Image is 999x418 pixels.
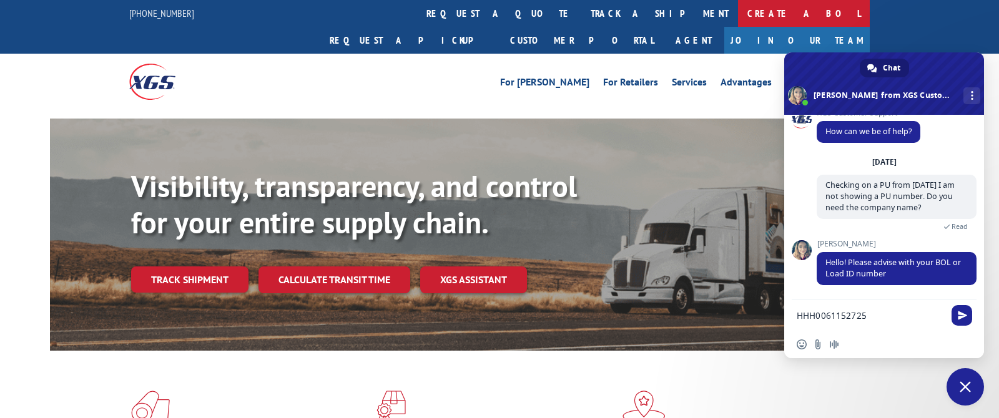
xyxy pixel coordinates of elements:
a: Customer Portal [501,27,663,54]
textarea: Compose your message... [797,310,944,321]
div: Chat [860,59,909,77]
a: Advantages [721,77,772,91]
span: Send a file [813,339,823,349]
span: Audio message [829,339,839,349]
span: Send [952,305,972,326]
div: [DATE] [872,158,897,166]
a: Request a pickup [320,27,501,54]
span: Read [952,222,968,231]
a: Track shipment [131,266,249,293]
a: XGS ASSISTANT [420,266,527,293]
span: [PERSON_NAME] [817,240,977,248]
div: More channels [963,87,980,104]
span: Hello! Please advise with your BOL or Load ID number [825,257,961,279]
a: For Retailers [603,77,658,91]
div: Close chat [947,368,984,406]
span: XGS Customer Support [817,109,920,117]
a: For [PERSON_NAME] [500,77,589,91]
a: Calculate transit time [258,266,410,293]
span: Checking on a PU from [DATE] I am not showing a PU number. Do you need the company name? [825,180,955,213]
a: Join Our Team [724,27,870,54]
span: Insert an emoji [797,339,807,349]
a: [PHONE_NUMBER] [129,7,194,19]
b: Visibility, transparency, and control for your entire supply chain. [131,167,577,241]
a: Services [672,77,707,91]
span: How can we be of help? [825,126,912,137]
span: Chat [883,59,900,77]
a: Agent [663,27,724,54]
